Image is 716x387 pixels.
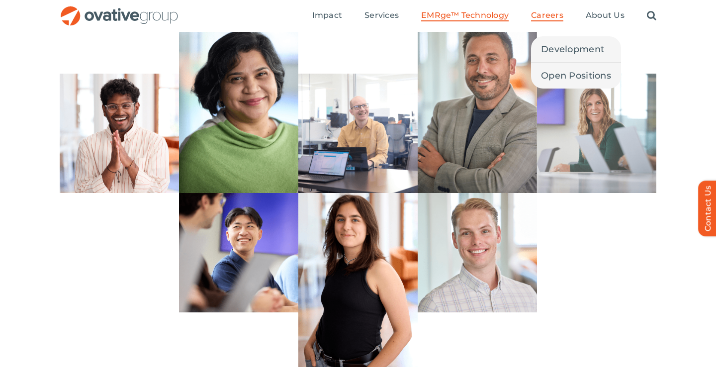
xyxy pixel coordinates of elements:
a: Impact [312,10,342,21]
span: EMRge™ Technology [421,10,509,20]
img: Chuck Anderson Weir [298,74,418,193]
a: OG_Full_horizontal_RGB [60,5,179,14]
img: Sid Paari [60,74,179,193]
span: Services [364,10,399,20]
a: About Us [586,10,625,21]
span: Open Positions [541,69,611,83]
img: Beth McKigney [537,74,656,193]
span: Careers [531,10,563,20]
img: Tori Surma [298,193,418,367]
a: Search [647,10,656,21]
a: EMRge™ Technology [421,10,509,21]
span: Impact [312,10,342,20]
a: Careers [531,10,563,21]
img: Frankie Quatraro [418,19,537,193]
span: About Us [586,10,625,20]
img: John Mikkelson [418,193,537,312]
a: Development [531,36,621,62]
a: Open Positions [531,63,621,89]
img: Koel Ghosh [179,19,298,193]
span: Development [541,42,604,56]
a: Services [364,10,399,21]
img: Bryce Fongvongsa [179,193,298,312]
